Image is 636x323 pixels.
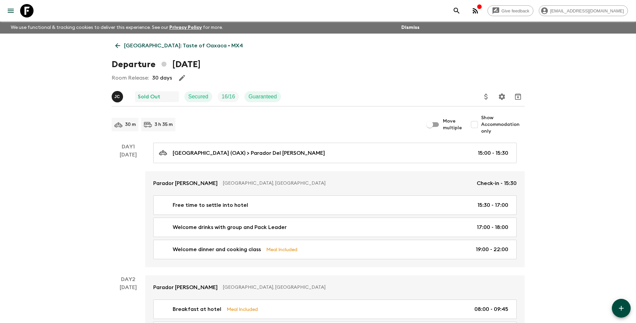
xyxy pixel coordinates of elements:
[248,93,277,101] p: Guaranteed
[443,118,462,131] span: Move multiple
[479,90,493,103] button: Update Price, Early Bird Discount and Costs
[112,91,124,102] button: JC
[112,74,149,82] p: Room Release:
[266,246,297,253] p: Meal Included
[478,149,508,157] p: 15:00 - 15:30
[155,121,173,128] p: 3 h 35 m
[474,305,508,313] p: 08:00 - 09:45
[173,201,248,209] p: Free time to settle into hotel
[476,245,508,253] p: 19:00 - 22:00
[153,240,517,259] a: Welcome dinner and cooking classMeal Included19:00 - 22:00
[120,151,137,267] div: [DATE]
[169,25,202,30] a: Privacy Policy
[487,5,533,16] a: Give feedback
[539,5,628,16] div: [EMAIL_ADDRESS][DOMAIN_NAME]
[153,195,517,215] a: Free time to settle into hotel15:30 - 17:00
[8,21,226,34] p: We use functional & tracking cookies to deliver this experience. See our for more.
[112,275,145,283] p: Day 2
[112,93,124,98] span: Josafat Chavez
[124,42,243,50] p: [GEOGRAPHIC_DATA]: Taste of Oaxaca • MX4
[477,179,517,187] p: Check-in - 15:30
[546,8,628,13] span: [EMAIL_ADDRESS][DOMAIN_NAME]
[153,143,517,163] a: [GEOGRAPHIC_DATA] (OAX) > Parador Del [PERSON_NAME]15:00 - 15:30
[114,94,120,99] p: J C
[477,201,508,209] p: 15:30 - 17:00
[112,143,145,151] p: Day 1
[138,93,160,101] p: Sold Out
[511,90,525,103] button: Archive (Completed, Cancelled or Unsynced Departures only)
[145,275,525,299] a: Parador [PERSON_NAME][GEOGRAPHIC_DATA], [GEOGRAPHIC_DATA]
[173,223,287,231] p: Welcome drinks with group and Pack Leader
[223,180,471,187] p: [GEOGRAPHIC_DATA], [GEOGRAPHIC_DATA]
[400,23,421,32] button: Dismiss
[153,218,517,237] a: Welcome drinks with group and Pack Leader17:00 - 18:00
[450,4,463,17] button: search adventures
[495,90,509,103] button: Settings
[227,306,258,313] p: Meal Included
[4,4,17,17] button: menu
[481,114,525,135] span: Show Accommodation only
[153,299,517,319] a: Breakfast at hotelMeal Included08:00 - 09:45
[173,149,325,157] p: [GEOGRAPHIC_DATA] (OAX) > Parador Del [PERSON_NAME]
[112,58,200,71] h1: Departure [DATE]
[125,121,136,128] p: 30 m
[153,283,218,291] p: Parador [PERSON_NAME]
[152,74,172,82] p: 30 days
[498,8,533,13] span: Give feedback
[184,91,213,102] div: Secured
[477,223,508,231] p: 17:00 - 18:00
[223,284,511,291] p: [GEOGRAPHIC_DATA], [GEOGRAPHIC_DATA]
[145,171,525,195] a: Parador [PERSON_NAME][GEOGRAPHIC_DATA], [GEOGRAPHIC_DATA]Check-in - 15:30
[188,93,209,101] p: Secured
[173,305,221,313] p: Breakfast at hotel
[173,245,261,253] p: Welcome dinner and cooking class
[222,93,235,101] p: 16 / 16
[112,39,247,52] a: [GEOGRAPHIC_DATA]: Taste of Oaxaca • MX4
[218,91,239,102] div: Trip Fill
[153,179,218,187] p: Parador [PERSON_NAME]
